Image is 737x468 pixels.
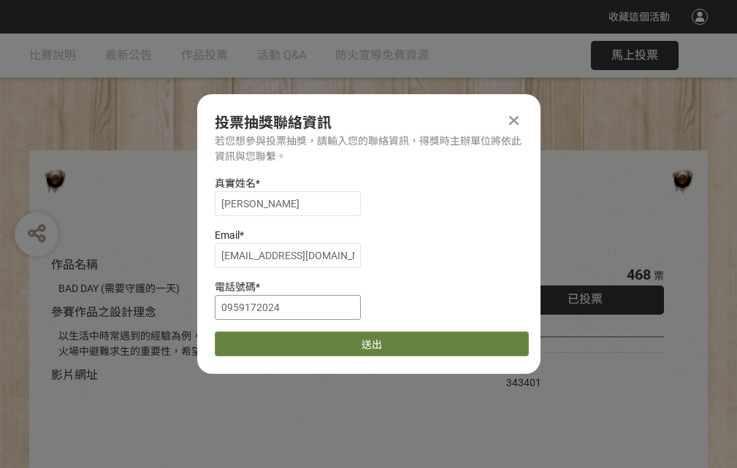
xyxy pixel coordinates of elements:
button: 送出 [215,331,529,356]
div: 若您想參與投票抽獎，請輸入您的聯絡資訊，得獎時主辦單位將依此資訊與您聯繫。 [215,134,523,164]
span: 最新公告 [105,48,152,62]
div: 以生活中時常遇到的經驗為例，透過對比的方式宣傳住宅用火災警報器、家庭逃生計畫及火場中避難求生的重要性，希望透過趣味的短影音讓更多人認識到更多的防火觀念。 [58,329,462,359]
span: 468 [627,266,651,283]
a: 最新公告 [105,34,152,77]
a: 活動 Q&A [257,34,306,77]
a: 作品投票 [181,34,228,77]
a: 防火宣導免費資源 [335,34,429,77]
span: 影片網址 [51,368,98,382]
span: 活動 Q&A [257,48,306,62]
div: 投票抽獎聯絡資訊 [215,112,523,134]
span: Email [215,229,240,241]
span: 比賽說明 [29,48,76,62]
span: 收藏這個活動 [608,11,670,23]
span: 已投票 [568,292,603,306]
span: 真實姓名 [215,177,256,189]
a: 比賽說明 [29,34,76,77]
span: 馬上投票 [611,48,658,62]
iframe: Facebook Share [545,360,618,375]
span: 電話號碼 [215,281,256,293]
span: 參賽作品之設計理念 [51,305,156,319]
span: 作品投票 [181,48,228,62]
span: 防火宣導免費資源 [335,48,429,62]
button: 馬上投票 [591,41,679,70]
span: 票 [654,270,664,282]
span: 作品名稱 [51,258,98,272]
div: BAD DAY (需要守護的一天) [58,281,462,296]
